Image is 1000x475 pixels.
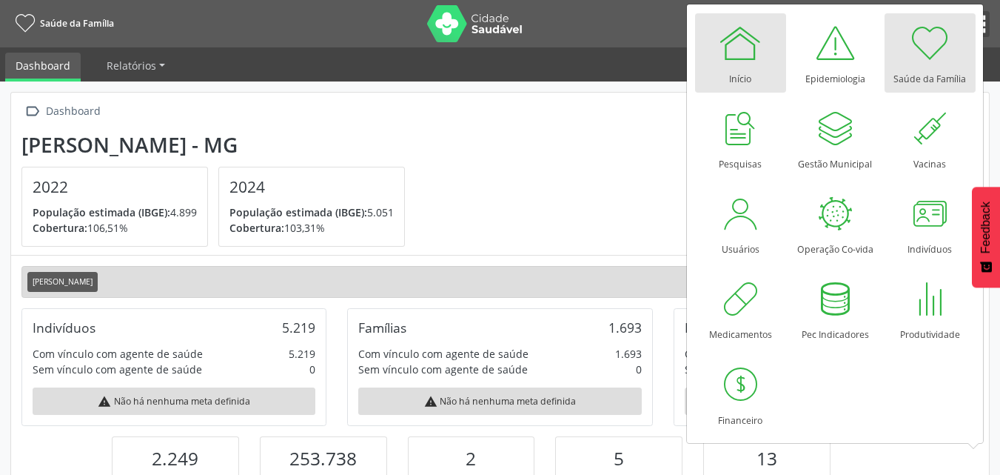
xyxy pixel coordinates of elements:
a: Pesquisas [695,99,786,178]
a: Financeiro [695,355,786,434]
i: warning [424,395,437,408]
h4: 2024 [229,178,394,196]
button: Feedback - Mostrar pesquisa [972,187,1000,288]
div: 5.219 [289,346,315,362]
a: Dashboard [5,53,81,82]
span: População estimada (IBGE): [33,205,170,219]
span: Saúde da Família [40,17,114,30]
div: Sem vínculo com agente de saúde [33,362,202,377]
span: 2.249 [152,446,198,471]
div: Dashboard [43,101,103,122]
i:  [21,101,43,122]
div: Domicílios [685,319,746,336]
span: Cobertura: [229,221,284,235]
div: Famílias [358,319,406,336]
span: 253.738 [289,446,357,471]
a:  Dashboard [21,101,103,122]
a: Vacinas [885,99,976,178]
a: Medicamentos [695,269,786,348]
div: 1.693 [615,346,642,362]
div: 0 [309,362,315,377]
span: 5 [614,446,624,471]
p: 4.899 [33,205,197,220]
div: [PERSON_NAME] - MG [21,133,415,157]
a: Usuários [695,184,786,263]
div: Não há nenhuma meta definida [685,388,967,415]
div: Não há nenhuma meta definida [33,388,315,415]
div: Com vínculo com agente de saúde [685,346,855,362]
a: Pec Indicadores [790,269,881,348]
div: Com vínculo com agente de saúde [33,346,203,362]
span: Relatórios [107,59,156,73]
div: Indivíduos [33,319,95,336]
a: Saúde da Família [10,11,114,36]
span: [PERSON_NAME] [27,272,98,292]
a: Indivíduos [885,184,976,263]
div: 5.219 [282,319,315,336]
i: warning [98,395,111,408]
span: Cobertura: [33,221,87,235]
div: Sem vínculo com agente de saúde [685,362,854,377]
h4: 2022 [33,178,197,196]
span: 13 [756,446,777,471]
a: Início [695,13,786,93]
a: Saúde da Família [885,13,976,93]
div: 1.693 [608,319,642,336]
span: 2 [466,446,476,471]
div: Não há nenhuma meta definida [358,388,641,415]
div: 0 [636,362,642,377]
a: Relatórios [96,53,175,79]
p: 5.051 [229,205,394,220]
span: População estimada (IBGE): [229,205,367,219]
div: Sem vínculo com agente de saúde [358,362,528,377]
div: Com vínculo com agente de saúde [358,346,528,362]
a: Produtividade [885,269,976,348]
span: Feedback [979,202,993,253]
a: Epidemiologia [790,13,881,93]
p: 106,51% [33,220,197,236]
p: 103,31% [229,220,394,236]
a: Gestão Municipal [790,99,881,178]
a: Operação Co-vida [790,184,881,263]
